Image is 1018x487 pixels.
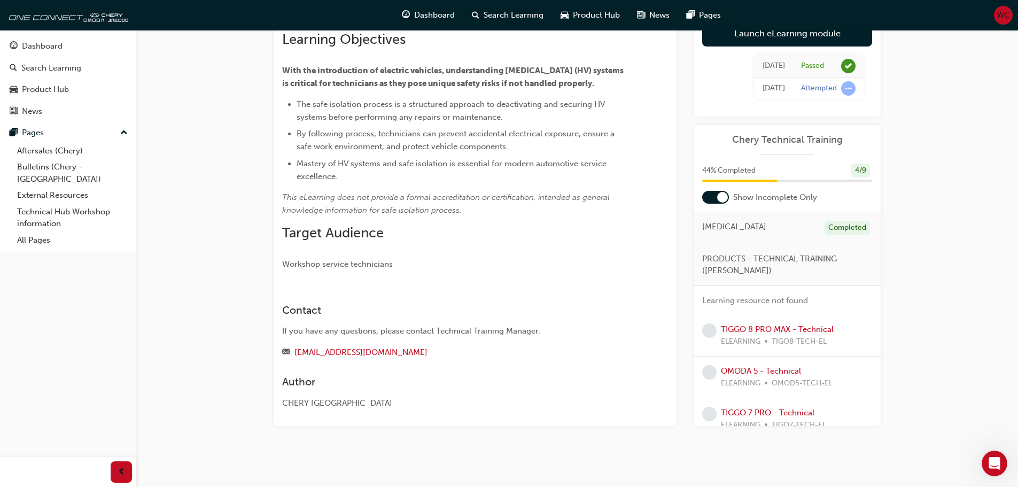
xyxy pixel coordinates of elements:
[463,4,552,26] a: search-iconSearch Learning
[702,296,808,305] span: Learning resource not found
[282,259,393,269] span: Workshop service technicians
[4,123,132,143] button: Pages
[4,80,132,99] a: Product Hub
[801,83,837,94] div: Attempted
[702,365,717,380] span: learningRecordVerb_NONE-icon
[4,102,132,121] a: News
[649,9,670,21] span: News
[393,4,463,26] a: guage-iconDashboard
[402,9,410,22] span: guage-icon
[21,17,43,38] div: Profile image for Technical
[687,9,695,22] span: pages-icon
[763,60,785,72] div: Fri Sep 26 2025 09:10:37 GMT+1200 (New Zealand Standard Time)
[10,128,18,138] span: pages-icon
[21,112,192,130] p: How can we help?
[721,377,760,390] span: ELEARNING
[13,232,132,249] a: All Pages
[10,85,18,95] span: car-icon
[702,134,872,146] a: Chery Technical Training
[21,76,192,112] p: Hi [PERSON_NAME] 👋
[801,61,824,71] div: Passed
[637,9,645,22] span: news-icon
[282,192,612,215] span: This eLearning does not provide a formal accreditation or certification, intended as general know...
[763,82,785,95] div: Fri Sep 26 2025 08:54:07 GMT+1200 (New Zealand Standard Time)
[4,36,132,56] a: Dashboard
[10,64,17,73] span: search-icon
[721,324,834,334] a: TIGGO 8 PRO MAX - Technical
[297,99,607,122] span: The safe isolation process is a structured approach to deactivating and securing HV systems befor...
[118,466,126,479] span: prev-icon
[702,221,766,233] span: [MEDICAL_DATA]
[297,159,609,181] span: Mastery of HV systems and safe isolation is essential for modern automotive service excellence.
[841,81,856,96] span: learningRecordVerb_ATTEMPT-icon
[702,323,717,338] span: learningRecordVerb_NONE-icon
[721,408,814,418] a: TIGGO 7 PRO - Technical
[22,40,63,52] div: Dashboard
[282,348,290,358] span: email-icon
[982,451,1007,476] iframe: Intercom live chat
[484,9,543,21] span: Search Learning
[22,105,42,118] div: News
[772,336,827,348] span: TIGO8-TECH-EL
[997,9,1010,21] span: WC
[282,397,630,409] div: CHERY [GEOGRAPHIC_DATA]
[5,4,128,26] img: oneconnect
[721,336,760,348] span: ELEARNING
[120,126,128,140] span: up-icon
[994,6,1013,25] button: WC
[702,20,872,47] a: Launch eLearning module
[22,127,44,139] div: Pages
[841,59,856,73] span: learningRecordVerb_PASS-icon
[702,253,864,277] span: PRODUCTS - TECHNICAL TRAINING ([PERSON_NAME])
[721,366,801,376] a: OMODA 5 - Technical
[699,9,721,21] span: Pages
[13,143,132,159] a: Aftersales (Chery)
[282,31,406,48] span: Learning Objectives
[282,225,384,241] span: Target Audience
[107,334,214,376] button: Messages
[552,4,628,26] a: car-iconProduct Hub
[702,165,756,177] span: 44 % Completed
[472,9,479,22] span: search-icon
[573,9,620,21] span: Product Hub
[10,107,18,117] span: news-icon
[10,42,18,51] span: guage-icon
[4,34,132,123] button: DashboardSearch LearningProduct HubNews
[297,129,617,151] span: By following process, technicians can prevent accidental electrical exposure, ensure a safe work ...
[13,159,132,187] a: Bulletins (Chery - [GEOGRAPHIC_DATA])
[184,17,203,36] div: Close
[702,407,717,421] span: learningRecordVerb_NONE-icon
[13,187,132,204] a: External Resources
[678,4,729,26] a: pages-iconPages
[282,376,630,388] h3: Author
[721,419,760,431] span: ELEARNING
[282,304,630,316] h3: Contact
[294,347,428,357] a: [EMAIL_ADDRESS][DOMAIN_NAME]
[733,191,817,204] span: Show Incomplete Only
[4,58,132,78] a: Search Learning
[21,62,81,74] div: Search Learning
[282,325,630,337] div: If you have any questions, please contact Technical Training Manager.
[41,360,65,368] span: Home
[628,4,678,26] a: news-iconNews
[282,66,625,88] span: With the introduction of electric vehicles, understanding [MEDICAL_DATA] (HV) systems is critical...
[282,346,630,359] div: Email
[825,221,870,235] div: Completed
[22,83,69,96] div: Product Hub
[414,9,455,21] span: Dashboard
[851,164,870,178] div: 4 / 9
[772,419,826,431] span: TIGO7-TECH-EL
[142,360,179,368] span: Messages
[561,9,569,22] span: car-icon
[13,204,132,232] a: Technical Hub Workshop information
[772,377,833,390] span: OMOD5-TECH-EL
